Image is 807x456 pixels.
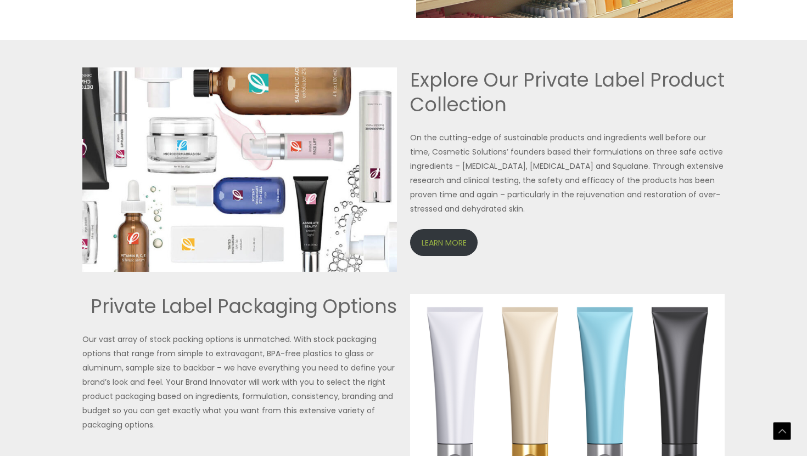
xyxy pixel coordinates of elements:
[410,130,725,216] p: On the cutting-edge of sustainable products and ingredients well before our time, Cosmetic Soluti...
[82,332,397,432] p: Our vast array of stock packing options is unmatched. With stock packaging options that range fro...
[82,67,397,272] img: Private Label Product Collection Image featuring an assortment of products
[82,294,397,319] h2: Private Label Packaging Options
[410,229,478,256] a: LEARN MORE
[410,67,725,117] h2: Explore Our Private Label Product Collection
